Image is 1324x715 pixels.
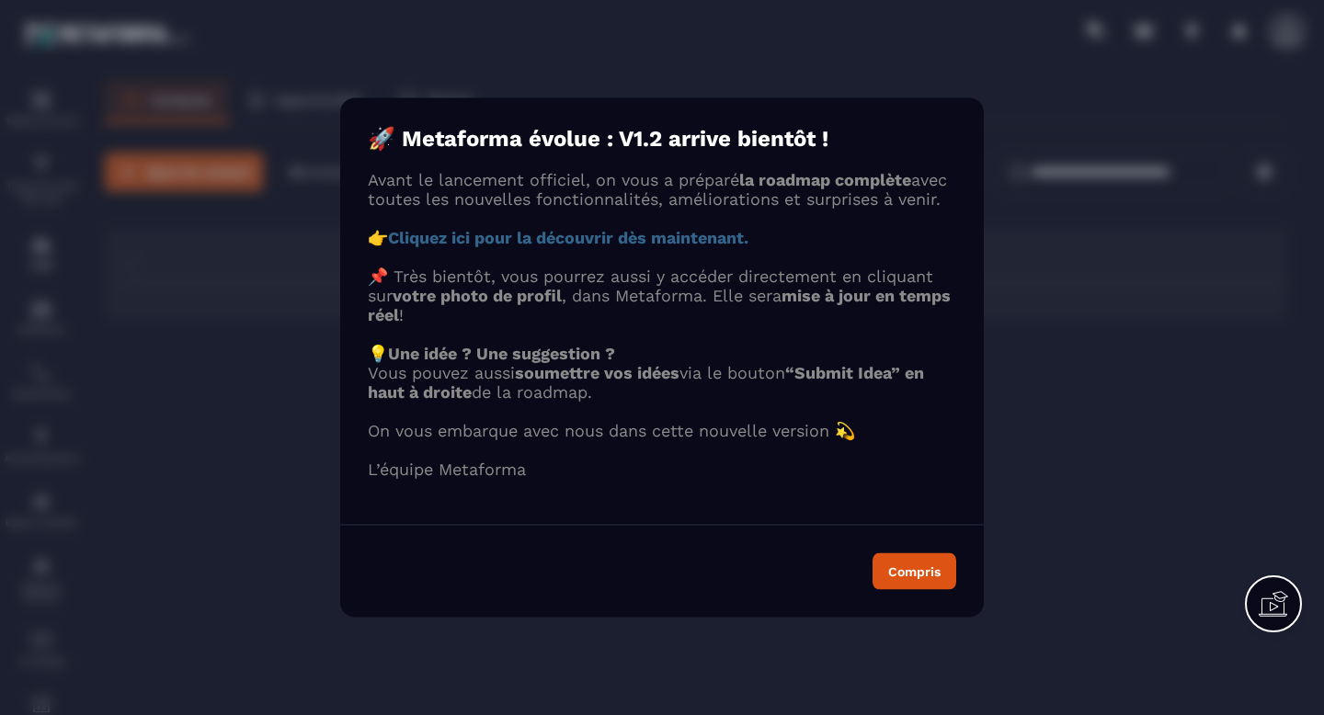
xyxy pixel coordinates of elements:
strong: votre photo de profil [393,286,562,305]
div: Compris [888,565,941,578]
p: 💡 [368,344,956,363]
p: 👉 [368,228,956,247]
p: Vous pouvez aussi via le bouton de la roadmap. [368,363,956,402]
p: 📌 Très bientôt, vous pourrez aussi y accéder directement en cliquant sur , dans Metaforma. Elle s... [368,267,956,324]
p: Avant le lancement officiel, on vous a préparé avec toutes les nouvelles fonctionnalités, amélior... [368,170,956,209]
strong: soumettre vos idées [515,363,679,382]
strong: la roadmap complète [739,170,911,189]
p: On vous embarque avec nous dans cette nouvelle version 💫 [368,421,956,440]
button: Compris [873,553,956,590]
strong: “Submit Idea” en haut à droite [368,363,924,402]
h4: 🚀 Metaforma évolue : V1.2 arrive bientôt ! [368,126,956,152]
a: Cliquez ici pour la découvrir dès maintenant. [388,228,748,247]
p: L’équipe Metaforma [368,460,956,479]
strong: mise à jour en temps réel [368,286,951,324]
strong: Une idée ? Une suggestion ? [388,344,615,363]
